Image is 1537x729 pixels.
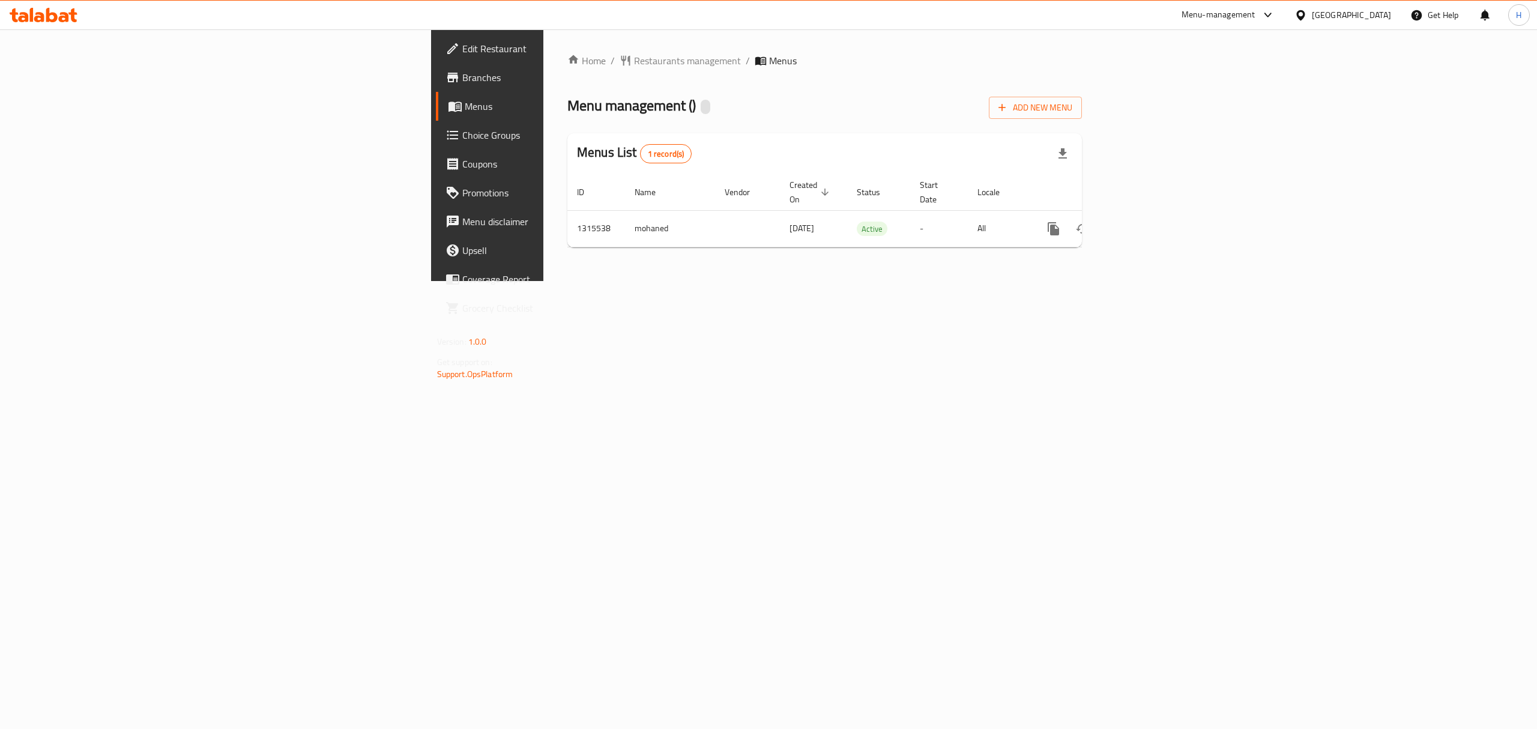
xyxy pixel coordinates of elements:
span: Menu disclaimer [462,214,678,229]
span: Get support on: [437,354,492,370]
h2: Menus List [577,144,692,163]
span: Vendor [725,185,765,199]
span: Upsell [462,243,678,258]
li: / [746,53,750,68]
nav: breadcrumb [567,53,1082,68]
span: Coverage Report [462,272,678,286]
a: Promotions [436,178,688,207]
a: Menu disclaimer [436,207,688,236]
span: Status [857,185,896,199]
span: 1.0.0 [468,334,487,349]
span: Edit Restaurant [462,41,678,56]
td: - [910,210,968,247]
span: Locale [977,185,1015,199]
a: Branches [436,63,688,92]
span: 1 record(s) [641,148,692,160]
a: Choice Groups [436,121,688,150]
button: more [1039,214,1068,243]
span: [DATE] [790,220,814,236]
div: Export file [1048,139,1077,168]
a: Coupons [436,150,688,178]
td: All [968,210,1030,247]
span: Menus [769,53,797,68]
a: Support.OpsPlatform [437,366,513,382]
span: Active [857,222,887,236]
span: Grocery Checklist [462,301,678,315]
a: Grocery Checklist [436,294,688,322]
div: Menu-management [1182,8,1255,22]
table: enhanced table [567,174,1164,247]
button: Add New Menu [989,97,1082,119]
span: Promotions [462,186,678,200]
a: Upsell [436,236,688,265]
button: Change Status [1068,214,1097,243]
span: Add New Menu [998,100,1072,115]
a: Coverage Report [436,265,688,294]
span: Name [635,185,671,199]
span: Coupons [462,157,678,171]
a: Menus [436,92,688,121]
span: Branches [462,70,678,85]
span: Choice Groups [462,128,678,142]
span: Menus [465,99,678,113]
div: Total records count [640,144,692,163]
th: Actions [1030,174,1164,211]
span: Version: [437,334,467,349]
span: ID [577,185,600,199]
div: [GEOGRAPHIC_DATA] [1312,8,1391,22]
a: Edit Restaurant [436,34,688,63]
span: Start Date [920,178,953,207]
span: H [1516,8,1521,22]
span: Created On [790,178,833,207]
